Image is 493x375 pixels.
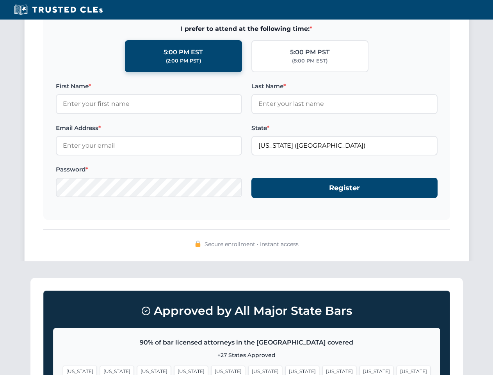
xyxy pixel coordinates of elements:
[12,4,105,16] img: Trusted CLEs
[56,82,242,91] label: First Name
[56,136,242,155] input: Enter your email
[56,94,242,114] input: Enter your first name
[164,47,203,57] div: 5:00 PM EST
[195,241,201,247] img: 🔒
[205,240,299,248] span: Secure enrollment • Instant access
[251,94,438,114] input: Enter your last name
[251,123,438,133] label: State
[63,337,431,348] p: 90% of bar licensed attorneys in the [GEOGRAPHIC_DATA] covered
[290,47,330,57] div: 5:00 PM PST
[56,24,438,34] span: I prefer to attend at the following time:
[251,82,438,91] label: Last Name
[53,300,440,321] h3: Approved by All Major State Bars
[292,57,327,65] div: (8:00 PM EST)
[251,178,438,198] button: Register
[63,351,431,359] p: +27 States Approved
[56,123,242,133] label: Email Address
[251,136,438,155] input: California (CA)
[56,165,242,174] label: Password
[166,57,201,65] div: (2:00 PM PST)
